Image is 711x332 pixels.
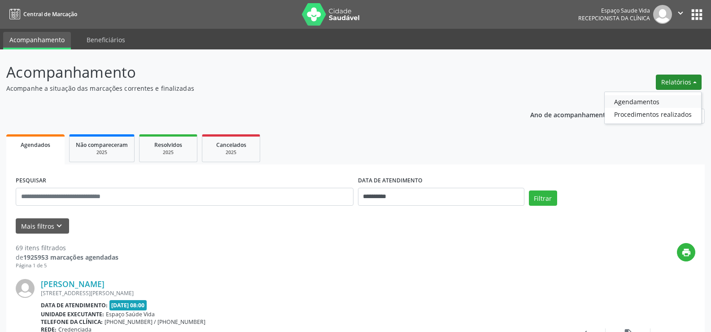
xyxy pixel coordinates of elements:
button: Mais filtroskeyboard_arrow_down [16,218,69,234]
a: [PERSON_NAME] [41,279,105,289]
span: Recepcionista da clínica [578,14,650,22]
a: Agendamentos [605,95,701,108]
div: 2025 [209,149,253,156]
i:  [676,8,685,18]
ul: Relatórios [604,92,702,124]
div: 2025 [76,149,128,156]
a: Central de Marcação [6,7,77,22]
span: Cancelados [216,141,246,149]
label: PESQUISAR [16,174,46,188]
div: [STREET_ADDRESS][PERSON_NAME] [41,289,561,297]
img: img [16,279,35,298]
b: Unidade executante: [41,310,104,318]
div: 2025 [146,149,191,156]
span: Não compareceram [76,141,128,149]
img: img [653,5,672,24]
p: Ano de acompanhamento [530,109,610,120]
span: Agendados [21,141,50,149]
button: Relatórios [656,75,702,90]
i: print [681,248,691,257]
b: Data de atendimento: [41,301,108,309]
button: print [677,243,695,261]
i: keyboard_arrow_down [54,221,64,231]
div: Página 1 de 5 [16,262,118,270]
button: Filtrar [529,190,557,206]
b: Telefone da clínica: [41,318,103,326]
div: Espaço Saude Vida [578,7,650,14]
a: Procedimentos realizados [605,108,701,120]
span: Espaço Saúde Vida [106,310,155,318]
a: Beneficiários [80,32,131,48]
span: Central de Marcação [23,10,77,18]
p: Acompanhamento [6,61,495,84]
button: apps [689,7,705,22]
label: DATA DE ATENDIMENTO [358,174,423,188]
button:  [672,5,689,24]
a: Acompanhamento [3,32,71,49]
span: Resolvidos [154,141,182,149]
span: [PHONE_NUMBER] / [PHONE_NUMBER] [105,318,205,326]
strong: 1925953 marcações agendadas [23,253,118,261]
p: Acompanhe a situação das marcações correntes e finalizadas [6,84,495,93]
div: de [16,252,118,262]
span: [DATE] 08:00 [109,300,147,310]
div: 69 itens filtrados [16,243,118,252]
